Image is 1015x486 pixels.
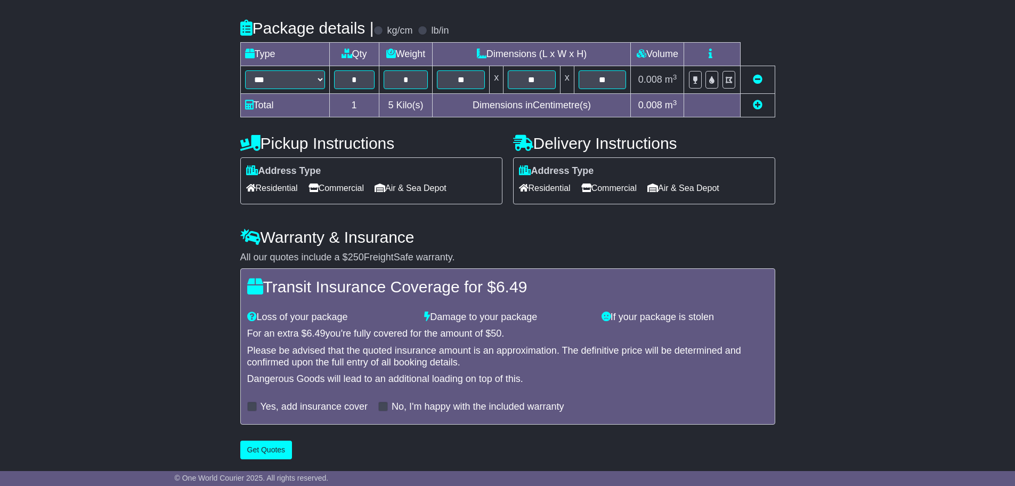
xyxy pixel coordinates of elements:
[308,180,364,196] span: Commercial
[240,252,775,264] div: All our quotes include a $ FreightSafe warranty.
[491,328,501,339] span: 50
[240,228,775,246] h4: Warranty & Insurance
[348,252,364,262] span: 250
[433,43,631,66] td: Dimensions (L x W x H)
[673,73,677,81] sup: 3
[496,278,527,296] span: 6.49
[261,401,368,413] label: Yes, add insurance cover
[240,19,374,37] h4: Package details |
[240,43,329,66] td: Type
[329,43,379,66] td: Qty
[673,99,677,107] sup: 3
[596,312,774,323] div: If your package is stolen
[638,100,662,110] span: 0.008
[247,345,768,368] div: Please be advised that the quoted insurance amount is an approximation. The definitive price will...
[519,165,594,177] label: Address Type
[387,25,412,37] label: kg/cm
[175,474,329,482] span: © One World Courier 2025. All rights reserved.
[240,94,329,117] td: Total
[247,278,768,296] h4: Transit Insurance Coverage for $
[647,180,719,196] span: Air & Sea Depot
[581,180,637,196] span: Commercial
[560,66,574,94] td: x
[419,312,596,323] div: Damage to your package
[375,180,446,196] span: Air & Sea Depot
[753,74,762,85] a: Remove this item
[379,94,433,117] td: Kilo(s)
[665,74,677,85] span: m
[392,401,564,413] label: No, I'm happy with the included warranty
[240,441,293,459] button: Get Quotes
[307,328,326,339] span: 6.49
[753,100,762,110] a: Add new item
[665,100,677,110] span: m
[379,43,433,66] td: Weight
[247,373,768,385] div: Dangerous Goods will lead to an additional loading on top of this.
[431,25,449,37] label: lb/in
[240,134,502,152] h4: Pickup Instructions
[246,180,298,196] span: Residential
[247,328,768,340] div: For an extra $ you're fully covered for the amount of $ .
[329,94,379,117] td: 1
[519,180,571,196] span: Residential
[242,312,419,323] div: Loss of your package
[513,134,775,152] h4: Delivery Instructions
[246,165,321,177] label: Address Type
[388,100,393,110] span: 5
[638,74,662,85] span: 0.008
[631,43,684,66] td: Volume
[433,94,631,117] td: Dimensions in Centimetre(s)
[490,66,504,94] td: x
